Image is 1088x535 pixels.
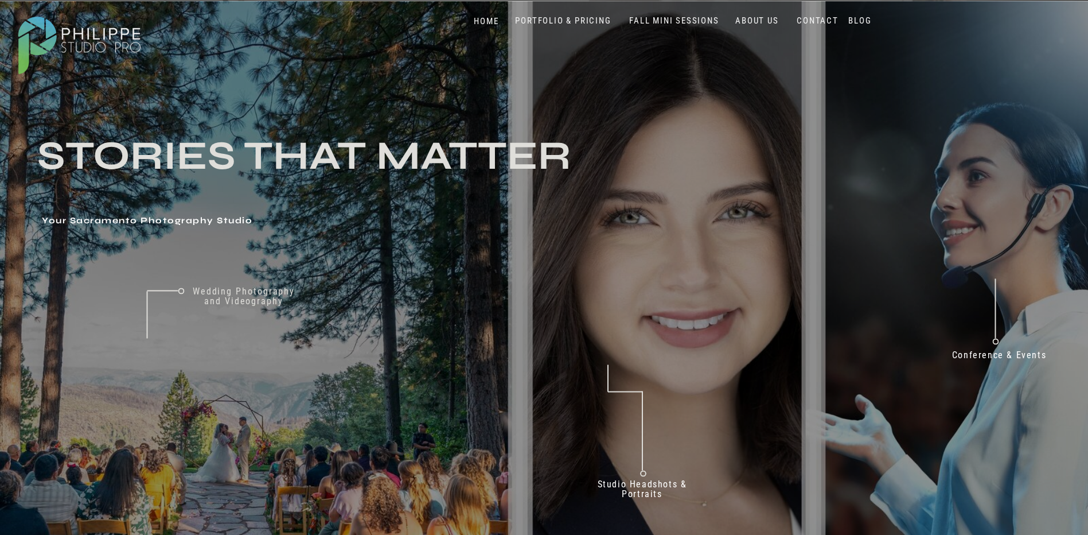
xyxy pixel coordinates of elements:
[584,479,701,503] a: Studio Headshots & Portraits
[511,15,616,26] a: PORTFOLIO & PRICING
[733,15,782,26] a: ABOUT US
[944,350,1054,365] a: Conference & Events
[794,15,841,26] a: CONTACT
[660,428,814,459] p: 70+ 5 Star reviews on Google & Yelp
[462,16,511,27] a: HOME
[846,15,875,26] a: BLOG
[627,15,722,26] a: FALL MINI SESSIONS
[37,138,608,208] h3: Stories that Matter
[184,286,303,317] a: Wedding Photography and Videography
[42,216,466,227] h1: Your Sacramento Photography Studio
[560,276,892,386] h2: Don't just take our word for it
